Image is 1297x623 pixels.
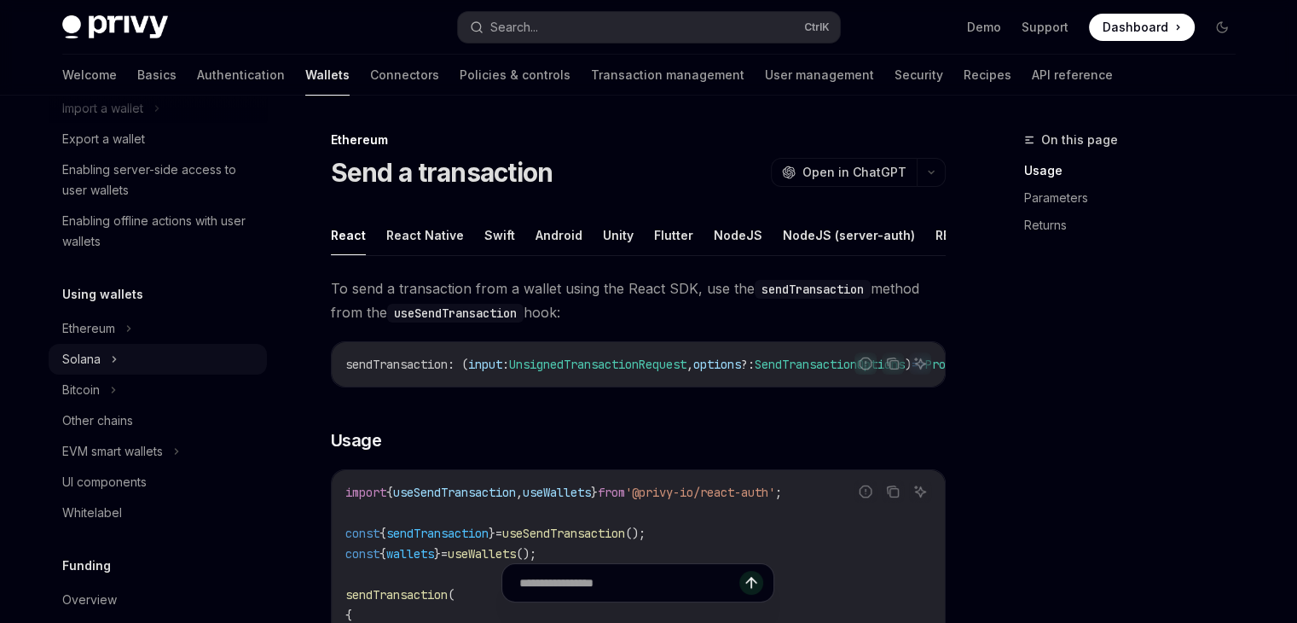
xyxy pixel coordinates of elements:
[331,131,946,148] div: Ethereum
[854,352,877,375] button: Report incorrect code
[62,284,143,305] h5: Using wallets
[49,405,267,436] a: Other chains
[1089,14,1195,41] a: Dashboard
[345,357,448,372] span: sendTransaction
[495,526,502,541] span: =
[654,215,693,255] button: Flutter
[516,546,536,562] span: ();
[882,352,904,375] button: Copy the contents from the code block
[468,357,502,372] span: input
[693,357,741,372] span: options
[771,158,917,187] button: Open in ChatGPT
[458,12,840,43] button: Search...CtrlK
[62,556,111,576] h5: Funding
[523,485,591,500] span: useWallets
[62,15,168,39] img: dark logo
[386,215,464,255] button: React Native
[598,485,625,500] span: from
[137,55,177,96] a: Basics
[441,546,448,562] span: =
[49,206,267,257] a: Enabling offline actions with user wallets
[1022,19,1068,36] a: Support
[1032,55,1113,96] a: API reference
[448,546,516,562] span: useWallets
[909,352,931,375] button: Ask AI
[755,357,905,372] span: SendTransactionOptions
[1208,14,1236,41] button: Toggle dark mode
[379,546,386,562] span: {
[370,55,439,96] a: Connectors
[448,357,468,372] span: : (
[331,428,382,452] span: Usage
[62,211,257,252] div: Enabling offline actions with user wallets
[1024,184,1249,212] a: Parameters
[387,304,524,323] code: useSendTransaction
[345,546,379,562] span: const
[345,485,386,500] span: import
[62,380,100,400] div: Bitcoin
[739,571,763,595] button: Send message
[305,55,350,96] a: Wallets
[909,480,931,503] button: Ask AI
[49,124,267,154] a: Export a wallet
[62,472,147,492] div: UI components
[62,590,117,610] div: Overview
[854,480,877,503] button: Report incorrect code
[741,357,755,372] span: ?:
[331,157,553,188] h1: Send a transaction
[49,498,267,528] a: Whitelabel
[1103,19,1168,36] span: Dashboard
[502,357,509,372] span: :
[502,526,625,541] span: useSendTransaction
[625,526,646,541] span: ();
[49,585,267,615] a: Overview
[802,164,906,181] span: Open in ChatGPT
[331,277,946,324] span: To send a transaction from a wallet using the React SDK, use the method from the hook:
[386,485,393,500] span: {
[765,55,874,96] a: User management
[197,55,285,96] a: Authentication
[386,526,489,541] span: sendTransaction
[804,20,830,34] span: Ctrl K
[591,55,744,96] a: Transaction management
[882,480,904,503] button: Copy the contents from the code block
[62,129,145,149] div: Export a wallet
[1041,130,1118,150] span: On this page
[393,485,516,500] span: useSendTransaction
[62,503,122,523] div: Whitelabel
[603,215,634,255] button: Unity
[490,17,538,38] div: Search...
[755,280,871,299] code: sendTransaction
[935,215,989,255] button: REST API
[484,215,515,255] button: Swift
[895,55,943,96] a: Security
[386,546,434,562] span: wallets
[49,467,267,498] a: UI components
[460,55,570,96] a: Policies & controls
[62,349,101,370] div: Solana
[379,526,386,541] span: {
[489,526,495,541] span: }
[62,55,117,96] a: Welcome
[62,410,133,431] div: Other chains
[1024,157,1249,184] a: Usage
[714,215,762,255] button: NodeJS
[509,357,686,372] span: UnsignedTransactionRequest
[967,19,1001,36] a: Demo
[331,215,366,255] button: React
[625,485,775,500] span: '@privy-io/react-auth'
[62,441,163,462] div: EVM smart wallets
[783,215,915,255] button: NodeJS (server-auth)
[591,485,598,500] span: }
[536,215,582,255] button: Android
[905,357,912,372] span: )
[62,318,115,339] div: Ethereum
[686,357,693,372] span: ,
[964,55,1011,96] a: Recipes
[62,160,257,201] div: Enabling server-side access to user wallets
[49,154,267,206] a: Enabling server-side access to user wallets
[516,485,523,500] span: ,
[434,546,441,562] span: }
[345,526,379,541] span: const
[775,485,782,500] span: ;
